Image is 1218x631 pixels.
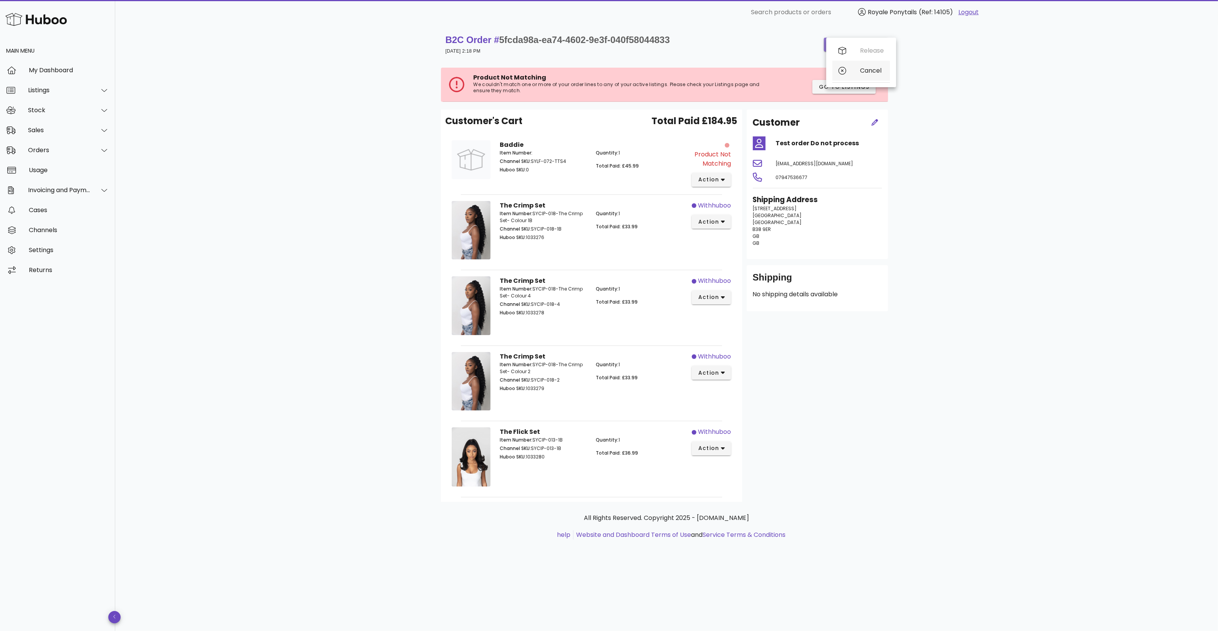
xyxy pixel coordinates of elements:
[698,176,719,184] span: action
[596,299,638,305] span: Total Paid: £33.99
[28,186,91,194] div: Invoicing and Payments
[596,149,618,156] span: Quantity:
[698,276,731,286] div: withhuboo
[596,149,683,156] p: 1
[776,139,882,148] h4: Test order Do not process
[500,234,587,241] p: 1033276
[919,8,953,17] span: (Ref: 14105)
[596,210,618,217] span: Quantity:
[500,309,526,316] span: Huboo SKU:
[500,377,587,384] p: SYCIP-018-2
[447,513,887,523] p: All Rights Reserved. Copyright 2025 - [DOMAIN_NAME]
[500,286,587,299] p: SYCIP-018-The Crimp Set- Colour 4
[5,11,67,28] img: Huboo Logo
[500,361,587,375] p: SYCIP-018-The Crimp Set- Colour 2
[576,530,691,539] a: Website and Dashboard Terms of Use
[500,309,587,316] p: 1033278
[596,374,638,381] span: Total Paid: £33.99
[500,276,545,285] strong: The Crimp Set
[29,206,109,214] div: Cases
[776,174,808,181] span: 07947536677
[29,266,109,274] div: Returns
[692,442,731,455] button: action
[29,166,109,174] div: Usage
[500,301,587,308] p: SYCIP-018-4
[753,116,800,130] h2: Customer
[596,450,638,456] span: Total Paid: £36.99
[596,437,683,443] p: 1
[500,149,532,156] span: Item Number:
[753,205,797,212] span: [STREET_ADDRESS]
[500,226,531,232] span: Channel SKU:
[500,301,531,307] span: Channel SKU:
[28,126,91,134] div: Sales
[500,385,587,392] p: 1033279
[500,210,587,224] p: SYCIP-018-The Crimp Set- Colour 1B
[500,437,532,443] span: Item Number:
[500,166,526,173] span: Huboo SKU:
[958,8,979,17] a: Logout
[692,291,731,304] button: action
[29,226,109,234] div: Channels
[698,201,731,210] div: withhuboo
[557,530,570,539] a: help
[753,194,882,205] h3: Shipping Address
[500,226,587,232] p: SYCIP-018-1B
[500,453,526,460] span: Huboo SKU:
[753,240,760,246] span: GB
[500,158,531,164] span: Channel SKU:
[500,166,587,173] p: 0
[812,80,876,94] button: Go to Listings
[698,427,731,437] div: withhuboo
[500,453,587,460] p: 1033280
[500,445,531,452] span: Channel SKU:
[446,114,523,128] span: Customer's Cart
[698,352,731,361] div: withhuboo
[499,35,670,45] span: 5fcda98a-ea74-4602-9e3f-040f58044833
[596,286,618,292] span: Quantity:
[753,212,802,219] span: [GEOGRAPHIC_DATA]
[474,81,775,94] p: We couldn't match one or more of your order lines to any of your active listings. Please check yo...
[753,219,802,226] span: [GEOGRAPHIC_DATA]
[753,233,760,239] span: GB
[446,48,481,54] small: [DATE] 2:18 PM
[596,437,618,443] span: Quantity:
[860,67,884,74] div: Cancel
[698,369,719,377] span: action
[692,215,731,229] button: action
[500,361,532,368] span: Item Number:
[753,271,882,290] div: Shipping
[452,276,491,335] img: Product Image
[596,361,683,368] p: 1
[596,163,639,169] span: Total Paid: £45.99
[692,366,731,380] button: action
[688,150,731,168] div: Product Not Matching
[500,140,524,149] strong: Baddie
[452,201,491,259] img: Product Image
[500,210,532,217] span: Item Number:
[500,385,526,392] span: Huboo SKU:
[500,286,532,292] span: Item Number:
[500,427,540,436] strong: The Flick Set
[28,86,91,94] div: Listings
[703,530,785,539] a: Service Terms & Conditions
[698,444,719,452] span: action
[29,66,109,74] div: My Dashboard
[819,83,870,91] span: Go to Listings
[596,361,618,368] span: Quantity:
[573,530,785,540] li: and
[652,114,737,128] span: Total Paid £184.95
[753,226,771,232] span: B38 9ER
[28,146,91,154] div: Orders
[500,437,587,443] p: SYCIP-013-1B
[868,8,917,17] span: Royale Ponytails
[776,160,853,167] span: [EMAIL_ADDRESS][DOMAIN_NAME]
[29,246,109,254] div: Settings
[698,218,719,226] span: action
[596,210,683,217] p: 1
[474,73,547,82] span: Product Not Matching
[596,223,638,230] span: Total Paid: £33.99
[824,38,888,51] button: order actions
[500,445,587,452] p: SYCIP-013-1B
[28,106,91,114] div: Stock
